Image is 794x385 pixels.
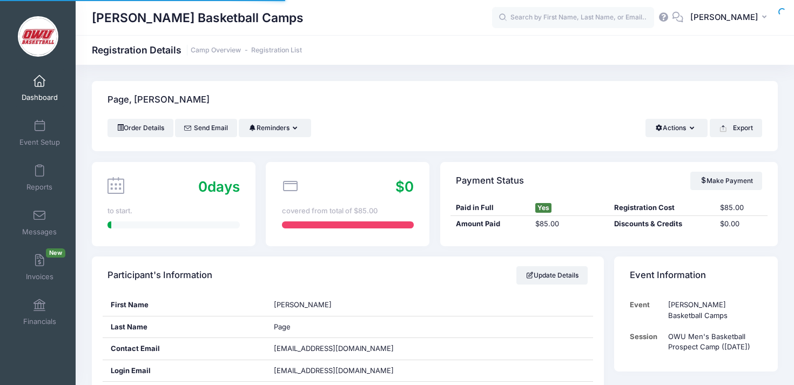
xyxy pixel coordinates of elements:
[14,293,65,331] a: Financials
[274,366,409,376] span: [EMAIL_ADDRESS][DOMAIN_NAME]
[715,202,768,213] div: $85.00
[22,93,58,102] span: Dashboard
[19,138,60,147] span: Event Setup
[450,219,530,229] div: Amount Paid
[535,203,551,213] span: Yes
[710,119,762,137] button: Export
[92,44,302,56] h1: Registration Details
[14,159,65,197] a: Reports
[630,326,663,358] td: Session
[175,119,237,137] a: Send Email
[516,266,588,285] a: Update Details
[14,248,65,286] a: InvoicesNew
[46,248,65,258] span: New
[251,46,302,55] a: Registration List
[274,344,394,353] span: [EMAIL_ADDRESS][DOMAIN_NAME]
[26,272,53,281] span: Invoices
[492,7,654,29] input: Search by First Name, Last Name, or Email...
[18,16,58,57] img: David Vogel Basketball Camps
[22,227,57,237] span: Messages
[690,11,758,23] span: [PERSON_NAME]
[630,260,706,291] h4: Event Information
[282,206,414,217] div: covered from total of $85.00
[107,260,212,291] h4: Participant's Information
[645,119,708,137] button: Actions
[198,178,207,195] span: 0
[107,119,173,137] a: Order Details
[609,202,714,213] div: Registration Cost
[103,294,266,316] div: First Name
[456,165,524,196] h4: Payment Status
[191,46,241,55] a: Camp Overview
[26,183,52,192] span: Reports
[683,5,778,30] button: [PERSON_NAME]
[274,322,291,331] span: Page
[239,119,311,137] button: Reminders
[92,5,304,30] h1: [PERSON_NAME] Basketball Camps
[14,69,65,107] a: Dashboard
[395,178,414,195] span: $0
[663,294,762,326] td: [PERSON_NAME] Basketball Camps
[103,360,266,382] div: Login Email
[107,85,210,116] h4: Page, [PERSON_NAME]
[103,338,266,360] div: Contact Email
[450,202,530,213] div: Paid in Full
[14,114,65,152] a: Event Setup
[274,300,332,309] span: [PERSON_NAME]
[530,219,609,229] div: $85.00
[609,219,714,229] div: Discounts & Credits
[23,317,56,326] span: Financials
[630,294,663,326] td: Event
[663,326,762,358] td: OWU Men's Basketball Prospect Camp ([DATE])
[103,316,266,338] div: Last Name
[14,204,65,241] a: Messages
[715,219,768,229] div: $0.00
[107,206,239,217] div: to start.
[690,172,762,190] a: Make Payment
[198,176,240,197] div: days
